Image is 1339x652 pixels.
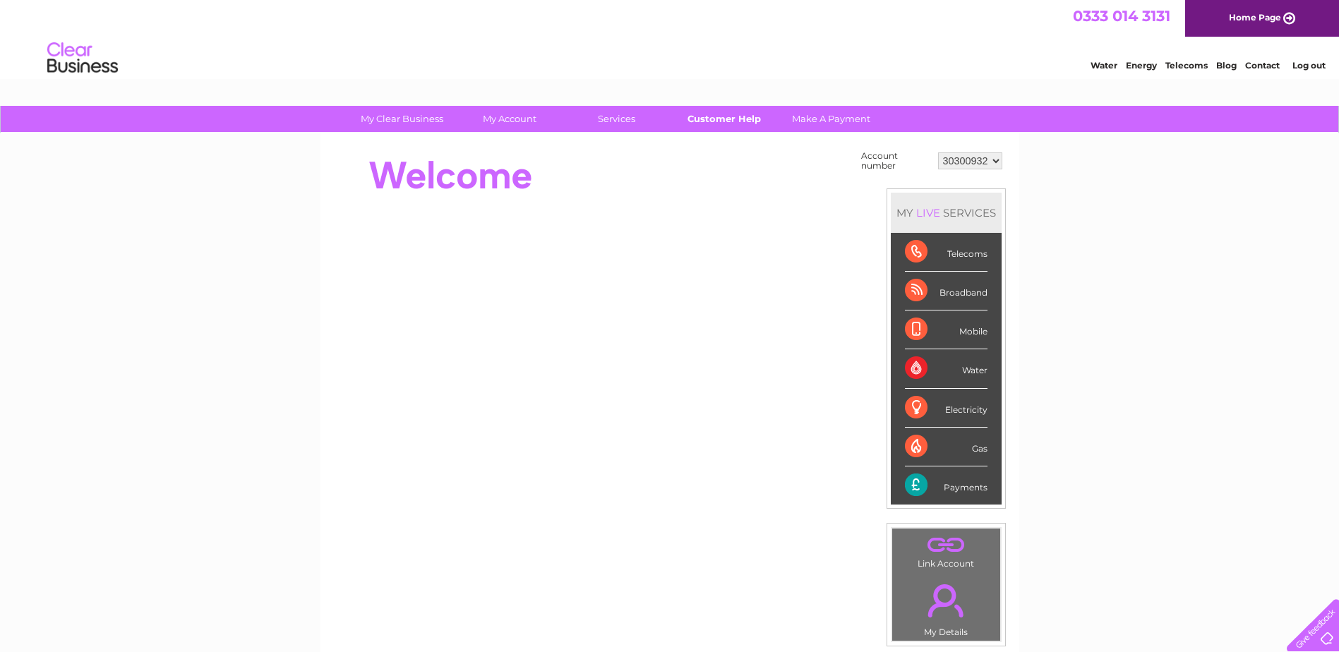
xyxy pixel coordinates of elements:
[891,193,1002,233] div: MY SERVICES
[905,310,987,349] div: Mobile
[337,8,1004,68] div: Clear Business is a trading name of Verastar Limited (registered in [GEOGRAPHIC_DATA] No. 3667643...
[47,37,119,80] img: logo.png
[451,106,568,132] a: My Account
[1091,60,1117,71] a: Water
[891,528,1001,572] td: Link Account
[905,349,987,388] div: Water
[905,233,987,272] div: Telecoms
[1073,7,1170,25] a: 0333 014 3131
[1165,60,1208,71] a: Telecoms
[913,206,943,219] div: LIVE
[344,106,460,132] a: My Clear Business
[1216,60,1237,71] a: Blog
[905,428,987,466] div: Gas
[666,106,782,132] a: Customer Help
[1245,60,1280,71] a: Contact
[896,532,997,557] a: .
[1292,60,1326,71] a: Log out
[1126,60,1157,71] a: Energy
[558,106,675,132] a: Services
[896,576,997,625] a: .
[773,106,889,132] a: Make A Payment
[891,572,1001,641] td: My Details
[905,466,987,505] div: Payments
[858,147,935,174] td: Account number
[905,272,987,310] div: Broadband
[905,389,987,428] div: Electricity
